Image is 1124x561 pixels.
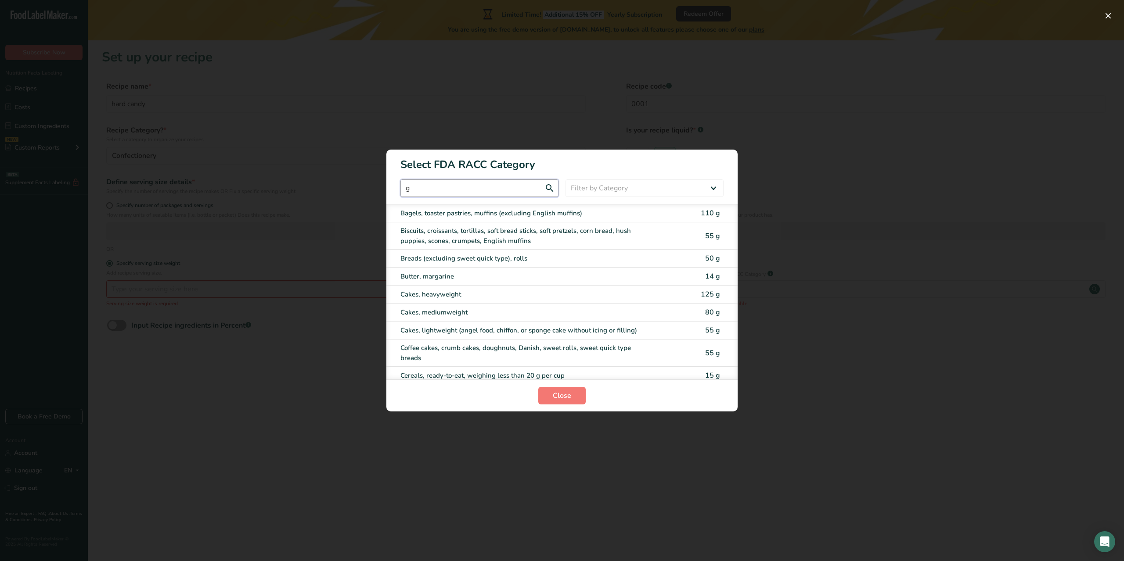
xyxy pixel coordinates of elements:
span: Close [553,390,571,401]
div: Breads (excluding sweet quick type), rolls [400,254,650,264]
span: 55 g [705,325,720,335]
span: 125 g [701,289,720,299]
div: Coffee cakes, crumb cakes, doughnuts, Danish, sweet rolls, sweet quick type breads [400,343,650,363]
button: Close [538,387,586,404]
span: 55 g [705,231,720,241]
span: 55 g [705,348,720,358]
div: Cakes, lightweight (angel food, chiffon, or sponge cake without icing or filling) [400,325,650,336]
span: 14 g [705,272,720,281]
div: Cereals, ready-to-eat, weighing less than 20 g per cup [400,371,650,381]
div: Cakes, mediumweight [400,307,650,318]
input: Type here to start searching.. [400,179,558,197]
span: 80 g [705,307,720,317]
div: Open Intercom Messenger [1094,531,1115,552]
span: 110 g [701,208,720,218]
span: 50 g [705,254,720,263]
div: Biscuits, croissants, tortillas, soft bread sticks, soft pretzels, corn bread, hush puppies, scon... [400,226,650,246]
div: Bagels, toaster pastries, muffins (excluding English muffins) [400,208,650,218]
h1: Select FDA RACC Category [386,150,738,172]
div: Butter, margarine [400,272,650,282]
div: Cakes, heavyweight [400,289,650,300]
span: 15 g [705,371,720,380]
